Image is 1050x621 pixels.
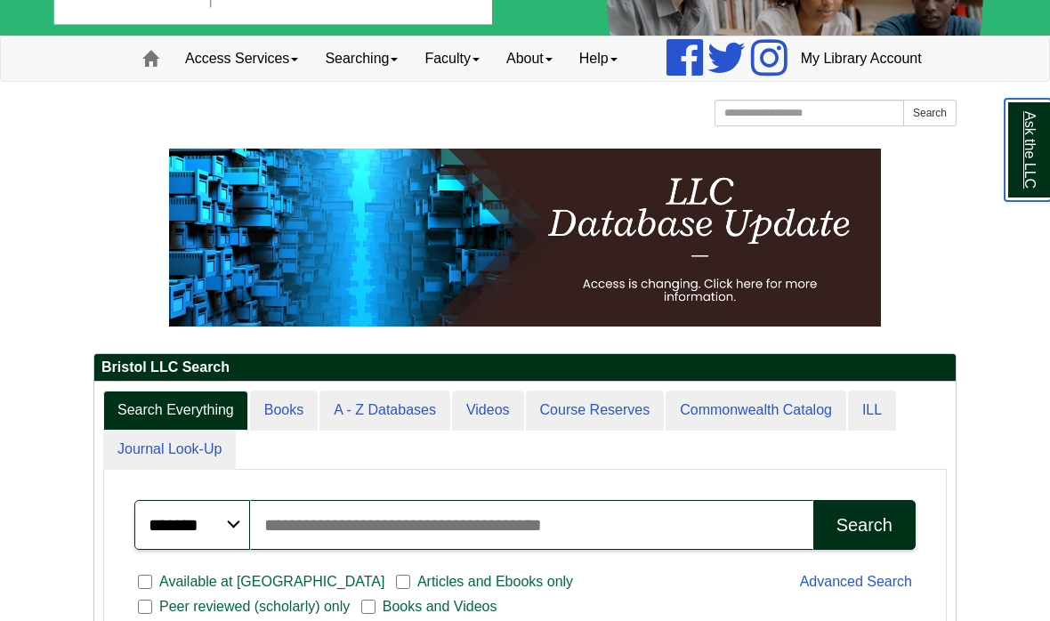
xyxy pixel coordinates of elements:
[800,574,912,589] a: Advanced Search
[848,391,896,431] a: ILL
[411,36,493,81] a: Faculty
[493,36,566,81] a: About
[410,571,580,593] span: Articles and Ebooks only
[311,36,411,81] a: Searching
[903,100,957,126] button: Search
[396,574,410,590] input: Articles and Ebooks only
[138,599,152,615] input: Peer reviewed (scholarly) only
[94,354,956,382] h2: Bristol LLC Search
[566,36,631,81] a: Help
[813,500,916,550] button: Search
[361,599,376,615] input: Books and Videos
[452,391,524,431] a: Videos
[787,36,935,81] a: My Library Account
[169,149,881,327] img: HTML tutorial
[666,391,846,431] a: Commonwealth Catalog
[526,391,665,431] a: Course Reserves
[152,571,392,593] span: Available at [GEOGRAPHIC_DATA]
[836,515,892,536] div: Search
[103,430,236,470] a: Journal Look-Up
[152,596,357,617] span: Peer reviewed (scholarly) only
[138,574,152,590] input: Available at [GEOGRAPHIC_DATA]
[103,391,248,431] a: Search Everything
[172,36,311,81] a: Access Services
[376,596,505,617] span: Books and Videos
[319,391,450,431] a: A - Z Databases
[250,391,318,431] a: Books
